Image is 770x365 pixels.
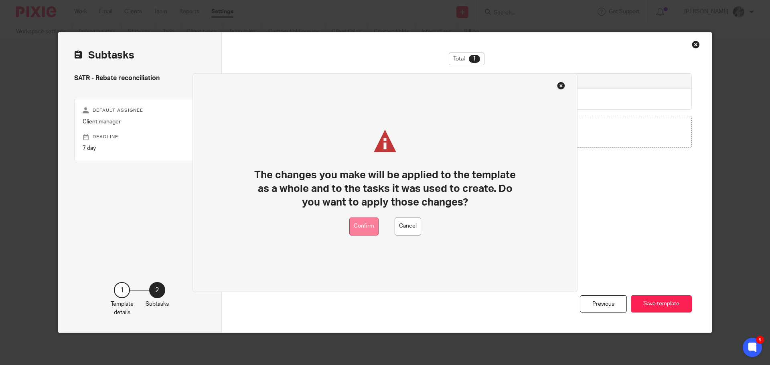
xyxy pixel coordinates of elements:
div: 2 [149,282,165,298]
p: Template details [111,300,134,317]
div: 1 [469,55,480,63]
div: 1 [114,282,130,298]
p: Default assignee [83,107,197,114]
h2: Subtasks [74,48,134,62]
button: Confirm [349,217,379,235]
p: Deadline [83,134,197,140]
p: 7 day [83,144,197,152]
p: Client manager [83,118,197,126]
h1: The changes you make will be applied to the template as a whole and to the tasks it was used to c... [251,168,520,210]
button: Save template [631,295,692,313]
button: Cancel [395,217,421,235]
p: Subtasks [146,300,169,308]
div: Close this dialog window [692,40,700,48]
h4: SATR - Rebate reconciliation [74,74,205,83]
div: 5 [756,336,764,344]
div: Previous [580,295,627,313]
div: Total [449,52,484,65]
